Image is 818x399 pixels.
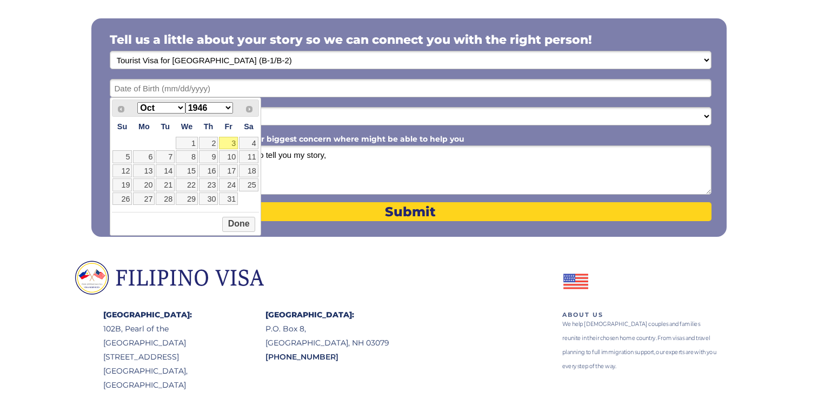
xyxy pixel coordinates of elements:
span: Submit [110,204,711,220]
span: [GEOGRAPHIC_DATA]: [265,310,354,320]
a: 25 [239,178,258,191]
a: 23 [199,178,218,191]
a: 10 [219,150,238,163]
a: 13 [133,164,155,177]
a: 17 [219,164,238,177]
button: Done [222,217,255,232]
a: 31 [219,192,238,205]
select: Select year [185,102,233,114]
span: Sunday [117,122,127,131]
a: 4 [239,137,258,150]
span: 102B, Pearl of the [GEOGRAPHIC_DATA] [STREET_ADDRESS] [GEOGRAPHIC_DATA], [GEOGRAPHIC_DATA] [103,324,188,390]
a: 26 [112,192,132,205]
a: 1 [176,137,198,150]
a: 30 [199,192,218,205]
a: 28 [156,192,175,205]
span: Monday [138,122,150,131]
a: 6 [133,150,155,163]
span: [PHONE_NUMBER] [265,352,338,362]
span: Tell us a little about your story so we can connect you with the right person! [110,32,592,47]
a: 27 [133,192,155,205]
span: Friday [225,122,232,131]
a: 19 [112,178,132,191]
span: P.O. Box 8, [GEOGRAPHIC_DATA], NH 03079 [265,324,389,348]
a: 24 [219,178,238,191]
a: 11 [239,150,258,163]
a: 8 [176,150,198,163]
a: 18 [239,164,258,177]
a: 16 [199,164,218,177]
span: Please share your story or provide your biggest concern where might be able to help you [110,134,464,144]
a: 3 [219,137,238,150]
span: Saturday [244,122,254,131]
a: 21 [156,178,175,191]
input: Date of Birth (mm/dd/yyyy) [110,79,711,97]
a: 20 [133,178,155,191]
a: 12 [112,164,132,177]
a: 15 [176,164,198,177]
a: 9 [199,150,218,163]
a: 22 [176,178,198,191]
a: 2 [199,137,218,150]
span: Thursday [204,122,214,131]
button: Submit [110,202,711,221]
span: [GEOGRAPHIC_DATA]: [103,310,192,320]
a: 14 [156,164,175,177]
span: We help [DEMOGRAPHIC_DATA] couples and families reunite in their chosen home country. From visas ... [562,320,716,370]
a: 7 [156,150,175,163]
a: 29 [176,192,198,205]
span: Wednesday [181,122,192,131]
select: Select month [137,102,185,114]
span: ABOUT US [562,311,603,318]
span: Tuesday [161,122,170,131]
a: 5 [112,150,132,163]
